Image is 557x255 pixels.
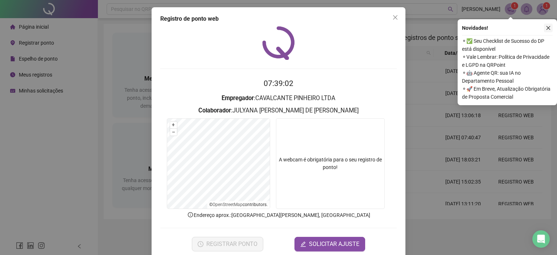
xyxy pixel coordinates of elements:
[532,230,550,248] div: Open Intercom Messenger
[198,107,231,114] strong: Colaborador
[262,26,295,60] img: QRPoint
[462,24,488,32] span: Novidades !
[309,240,359,248] span: SOLICITAR AJUSTE
[264,79,293,88] time: 07:39:02
[160,15,397,23] div: Registro de ponto web
[170,129,177,136] button: –
[462,37,553,53] span: ⚬ ✅ Seu Checklist de Sucesso do DP está disponível
[462,69,553,85] span: ⚬ 🤖 Agente QR: sua IA no Departamento Pessoal
[294,237,365,251] button: editSOLICITAR AJUSTE
[389,12,401,23] button: Close
[192,237,263,251] button: REGISTRAR PONTO
[392,15,398,20] span: close
[160,211,397,219] p: Endereço aprox. : [GEOGRAPHIC_DATA][PERSON_NAME], [GEOGRAPHIC_DATA]
[160,106,397,115] h3: : JULYANA [PERSON_NAME] DE [PERSON_NAME]
[187,211,194,218] span: info-circle
[276,118,385,209] div: A webcam é obrigatória para o seu registro de ponto!
[209,202,268,207] li: © contributors.
[160,94,397,103] h3: : CAVALCANTE PINHEIRO LTDA
[462,85,553,101] span: ⚬ 🚀 Em Breve, Atualização Obrigatória de Proposta Comercial
[546,25,551,30] span: close
[222,95,254,102] strong: Empregador
[213,202,243,207] a: OpenStreetMap
[300,241,306,247] span: edit
[462,53,553,69] span: ⚬ Vale Lembrar: Política de Privacidade e LGPD na QRPoint
[170,122,177,128] button: +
